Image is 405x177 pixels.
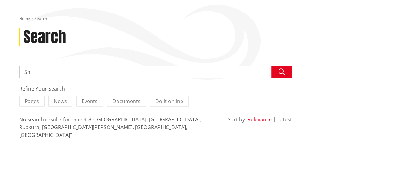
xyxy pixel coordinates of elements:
div: Refine Your Search [19,85,292,93]
button: Relevance [247,117,272,122]
nav: breadcrumb [19,16,386,22]
button: Latest [277,117,292,122]
div: Sort by [228,116,245,123]
span: Do it online [155,98,183,105]
span: Events [82,98,98,105]
span: Search [35,16,47,21]
div: No search results for "Sheet 8 - [GEOGRAPHIC_DATA], [GEOGRAPHIC_DATA], Ruakura, [GEOGRAPHIC_DATA]... [19,116,218,139]
a: Home [19,16,30,21]
span: Documents [112,98,141,105]
iframe: Messenger Launcher [376,150,399,173]
span: Pages [25,98,39,105]
span: News [54,98,67,105]
input: Search input [19,66,292,78]
h1: Search [23,28,66,47]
